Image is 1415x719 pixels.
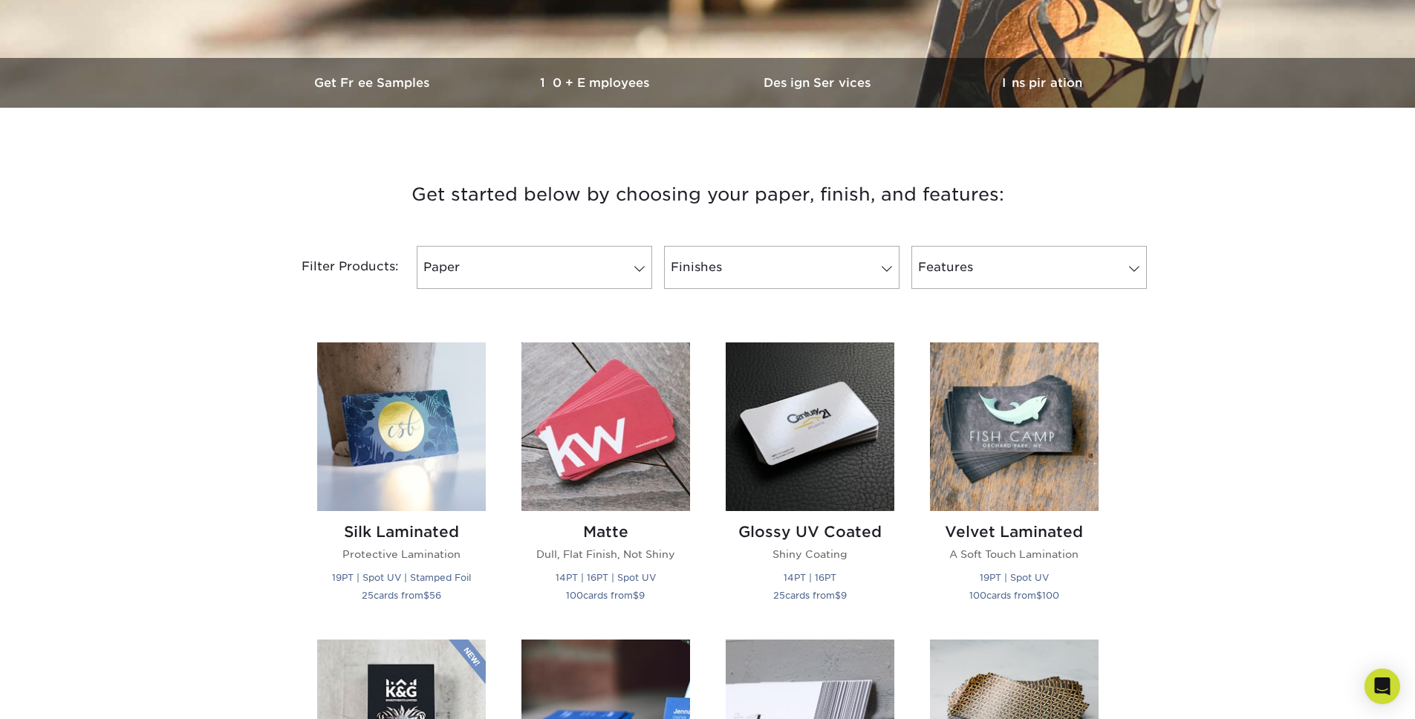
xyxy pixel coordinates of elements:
[556,572,656,583] small: 14PT | 16PT | Spot UV
[429,590,441,601] span: 56
[726,342,894,511] img: Glossy UV Coated Business Cards
[1042,590,1059,601] span: 100
[773,590,785,601] span: 25
[566,590,583,601] span: 100
[417,246,652,289] a: Paper
[332,572,471,583] small: 19PT | Spot UV | Stamped Foil
[317,523,486,541] h2: Silk Laminated
[726,547,894,562] p: Shiny Coating
[423,590,429,601] span: $
[726,342,894,621] a: Glossy UV Coated Business Cards Glossy UV Coated Shiny Coating 14PT | 16PT 25cards from$9
[449,640,486,684] img: New Product
[664,246,900,289] a: Finishes
[1364,668,1400,704] div: Open Intercom Messenger
[773,590,847,601] small: cards from
[911,246,1147,289] a: Features
[317,342,486,621] a: Silk Laminated Business Cards Silk Laminated Protective Lamination 19PT | Spot UV | Stamped Foil ...
[930,547,1099,562] p: A Soft Touch Lamination
[566,590,645,601] small: cards from
[485,58,708,108] a: 10+ Employees
[273,161,1142,228] h3: Get started below by choosing your paper, finish, and features:
[317,547,486,562] p: Protective Lamination
[4,674,126,714] iframe: Google Customer Reviews
[1036,590,1042,601] span: $
[633,590,639,601] span: $
[931,76,1154,90] h3: Inspiration
[521,342,690,511] img: Matte Business Cards
[521,342,690,621] a: Matte Business Cards Matte Dull, Flat Finish, Not Shiny 14PT | 16PT | Spot UV 100cards from$9
[485,76,708,90] h3: 10+ Employees
[362,590,441,601] small: cards from
[841,590,847,601] span: 9
[969,590,986,601] span: 100
[930,523,1099,541] h2: Velvet Laminated
[931,58,1154,108] a: Inspiration
[262,58,485,108] a: Get Free Samples
[521,547,690,562] p: Dull, Flat Finish, Not Shiny
[521,523,690,541] h2: Matte
[835,590,841,601] span: $
[362,590,374,601] span: 25
[708,58,931,108] a: Design Services
[726,523,894,541] h2: Glossy UV Coated
[317,342,486,511] img: Silk Laminated Business Cards
[639,590,645,601] span: 9
[784,572,836,583] small: 14PT | 16PT
[930,342,1099,511] img: Velvet Laminated Business Cards
[930,342,1099,621] a: Velvet Laminated Business Cards Velvet Laminated A Soft Touch Lamination 19PT | Spot UV 100cards ...
[262,76,485,90] h3: Get Free Samples
[969,590,1059,601] small: cards from
[262,246,411,289] div: Filter Products:
[708,76,931,90] h3: Design Services
[980,572,1049,583] small: 19PT | Spot UV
